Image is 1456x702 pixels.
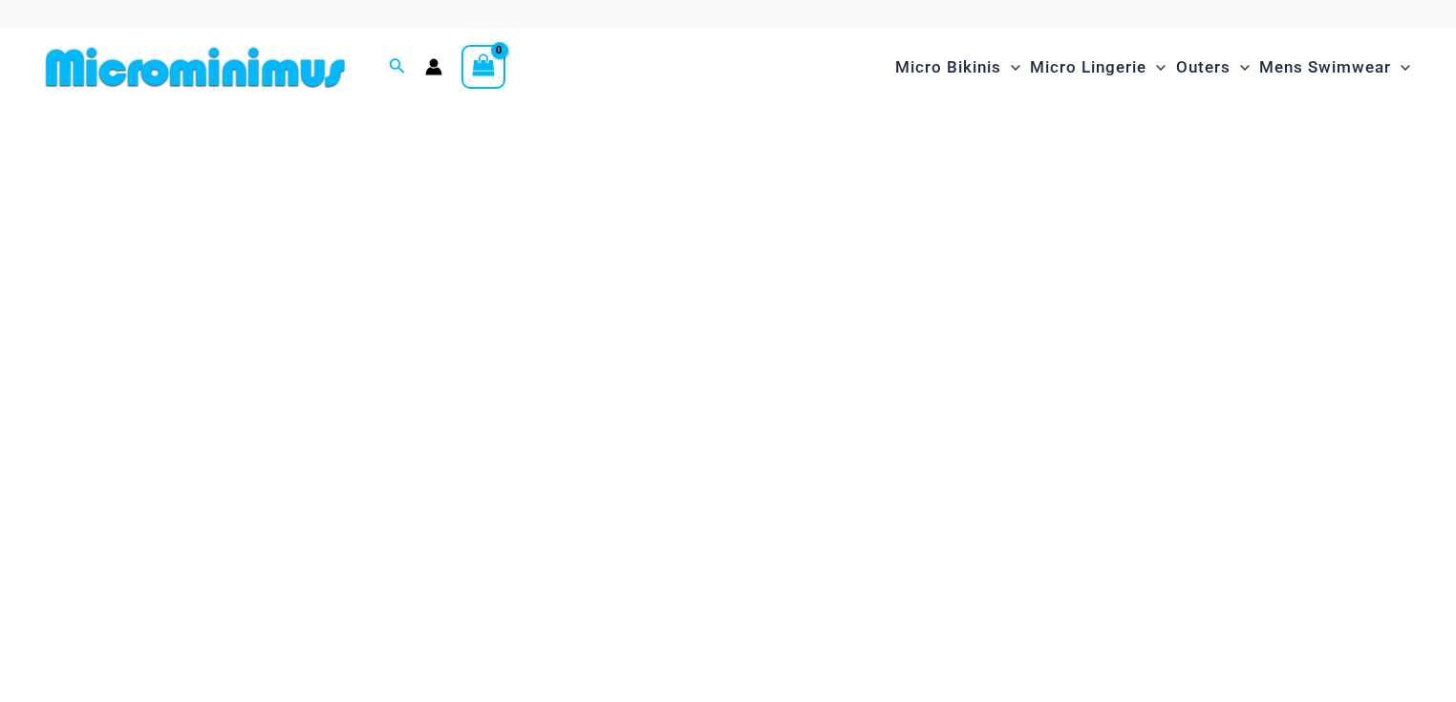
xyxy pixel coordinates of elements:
[888,35,1418,99] nav: Site Navigation
[1259,43,1391,92] span: Mens Swimwear
[1146,43,1166,92] span: Menu Toggle
[38,46,353,89] img: MM SHOP LOGO FLAT
[1030,43,1146,92] span: Micro Lingerie
[425,58,442,75] a: Account icon link
[1231,43,1250,92] span: Menu Toggle
[890,38,1025,96] a: Micro BikinisMenu ToggleMenu Toggle
[1176,43,1231,92] span: Outers
[1391,43,1410,92] span: Menu Toggle
[389,55,406,79] a: Search icon link
[1254,38,1415,96] a: Mens SwimwearMenu ToggleMenu Toggle
[1171,38,1254,96] a: OutersMenu ToggleMenu Toggle
[895,43,1001,92] span: Micro Bikinis
[1025,38,1170,96] a: Micro LingerieMenu ToggleMenu Toggle
[461,45,505,89] a: View Shopping Cart, empty
[1001,43,1020,92] span: Menu Toggle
